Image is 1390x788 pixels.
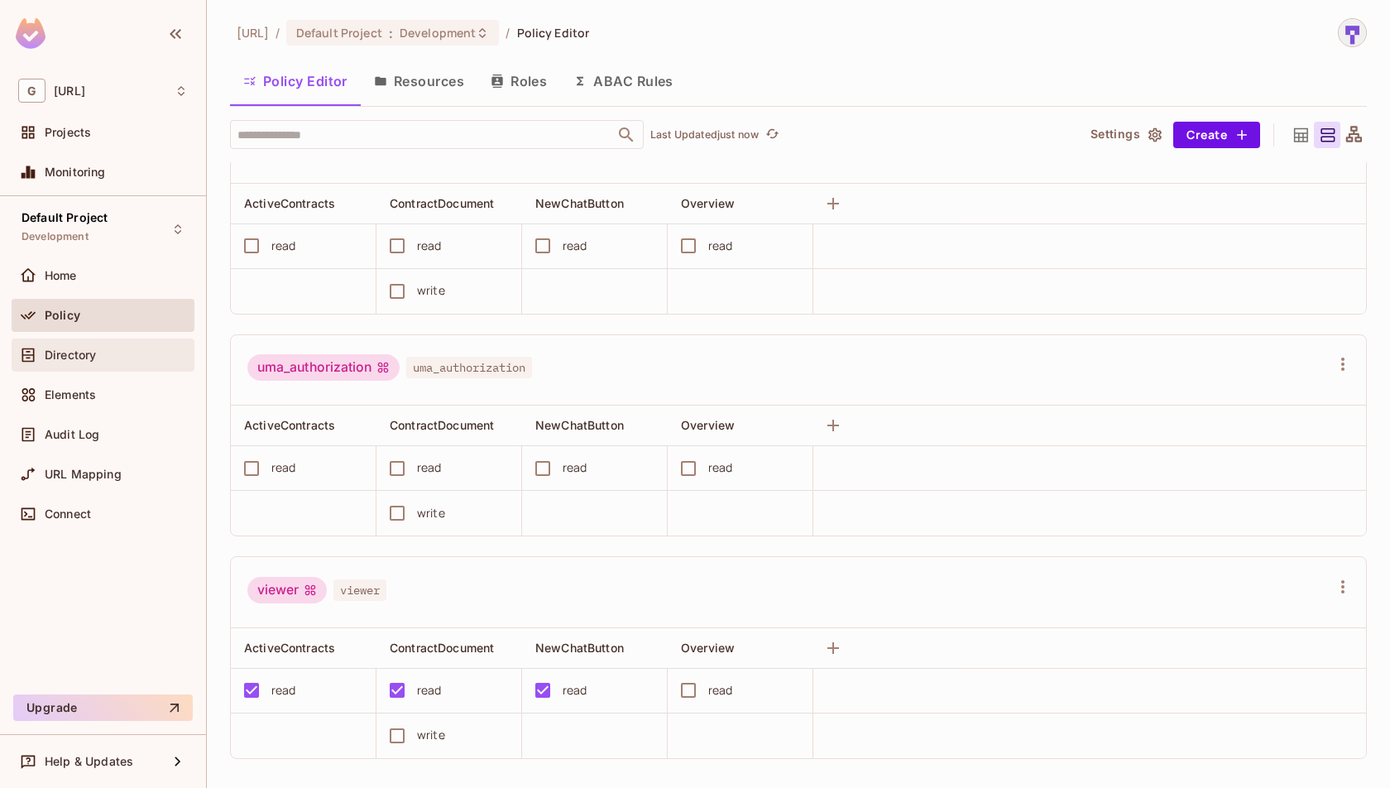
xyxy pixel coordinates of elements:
span: Connect [45,507,91,521]
span: Overview [681,641,735,655]
div: read [417,681,442,699]
button: Open [615,123,638,147]
span: Development [22,230,89,243]
span: uma_authorization [406,357,532,378]
div: write [417,281,445,300]
span: Overview [681,196,735,210]
span: ActiveContracts [244,196,335,210]
span: Default Project [296,25,382,41]
div: read [271,681,296,699]
button: refresh [762,125,782,145]
span: NewChatButton [535,418,624,432]
span: refresh [765,127,779,143]
span: Directory [45,348,96,362]
div: read [708,459,733,477]
span: Overview [681,418,735,432]
span: G [18,79,46,103]
li: / [276,25,280,41]
button: ABAC Rules [560,60,687,102]
span: ContractDocument [390,641,494,655]
button: Upgrade [13,694,193,721]
span: Default Project [22,211,108,224]
span: ContractDocument [390,418,494,432]
div: read [563,459,587,477]
span: viewer [333,579,386,601]
div: read [708,237,733,255]
div: read [417,459,442,477]
span: Elements [45,388,96,401]
span: URL Mapping [45,468,122,481]
span: Audit Log [45,428,99,441]
span: Development [400,25,476,41]
div: uma_authorization [247,354,400,381]
span: NewChatButton [535,196,624,210]
span: Projects [45,126,91,139]
div: read [271,459,296,477]
span: Click to refresh data [759,125,782,145]
span: Policy [45,309,80,322]
img: SReyMgAAAABJRU5ErkJggg== [16,18,46,49]
button: Create [1173,122,1260,148]
button: Roles [477,60,560,102]
span: Policy Editor [517,25,590,41]
p: Last Updated just now [650,128,759,142]
div: read [708,681,733,699]
button: Policy Editor [230,60,361,102]
div: viewer [247,577,327,603]
span: ContractDocument [390,196,494,210]
span: ActiveContracts [244,418,335,432]
div: read [271,237,296,255]
div: write [417,504,445,522]
img: sharmila@genworx.ai [1339,19,1366,46]
span: Monitoring [45,166,106,179]
span: the active workspace [237,25,269,41]
span: Home [45,269,77,282]
li: / [506,25,510,41]
button: Resources [361,60,477,102]
span: Workspace: genworx.ai [54,84,85,98]
button: Settings [1084,122,1167,148]
span: : [388,26,394,40]
span: ActiveContracts [244,641,335,655]
div: read [563,681,587,699]
div: read [417,237,442,255]
span: Help & Updates [45,755,133,768]
div: read [563,237,587,255]
span: NewChatButton [535,641,624,655]
div: write [417,726,445,744]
